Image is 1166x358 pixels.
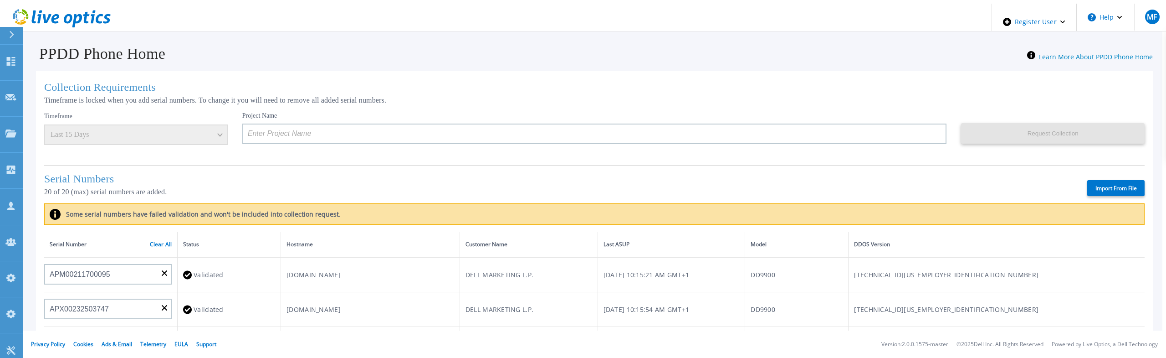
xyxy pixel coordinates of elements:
[745,257,849,292] td: DD9900
[44,299,172,319] input: Enter Serial Number
[1087,180,1145,196] label: Import From File
[881,342,948,348] li: Version: 2.0.0.1575-master
[150,241,172,248] a: Clear All
[61,210,341,218] label: Some serial numbers have failed validation and won't be included into collection request.
[598,232,745,257] th: Last ASUP
[281,232,460,257] th: Hostname
[281,292,460,327] td: [DOMAIN_NAME]
[44,81,1145,93] h1: Collection Requirements
[961,123,1145,144] button: Request Collection
[745,292,849,327] td: DD9900
[44,113,72,120] label: Timeframe
[1039,52,1153,61] a: Learn More About PPDD Phone Home
[281,257,460,292] td: [DOMAIN_NAME]
[196,340,216,348] a: Support
[183,266,275,283] div: Validated
[50,239,172,249] div: Serial Number
[460,232,598,257] th: Customer Name
[460,257,598,292] td: DELL MARKETING L.P.
[849,232,1145,257] th: DDOS Version
[242,113,277,119] label: Project Name
[140,340,166,348] a: Telemetry
[849,292,1145,327] td: [TECHNICAL_ID][US_EMPLOYER_IDENTIFICATION_NUMBER]
[1052,342,1158,348] li: Powered by Live Optics, a Dell Technology
[460,292,598,327] td: DELL MARKETING L.P.
[102,340,132,348] a: Ads & Email
[849,257,1145,292] td: [TECHNICAL_ID][US_EMPLOYER_IDENTIFICATION_NUMBER]
[174,340,188,348] a: EULA
[956,342,1043,348] li: © 2025 Dell Inc. All Rights Reserved
[178,232,281,257] th: Status
[242,124,947,144] input: Enter Project Name
[73,340,93,348] a: Cookies
[1147,13,1157,21] span: MF
[31,340,65,348] a: Privacy Policy
[992,4,1076,40] div: Register User
[44,264,172,285] input: Enter Serial Number
[44,188,298,196] p: 20 of 20 (max) serial numbers are added.
[26,45,165,62] h1: PPDD Phone Home
[183,301,275,318] div: Validated
[44,173,298,185] h1: Serial Numbers
[745,232,849,257] th: Model
[44,96,1145,104] p: Timeframe is locked when you add serial numbers. To change it you will need to remove all added s...
[598,257,745,292] td: [DATE] 10:15:21 AM GMT+1
[598,292,745,327] td: [DATE] 10:15:54 AM GMT+1
[1077,4,1134,31] button: Help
